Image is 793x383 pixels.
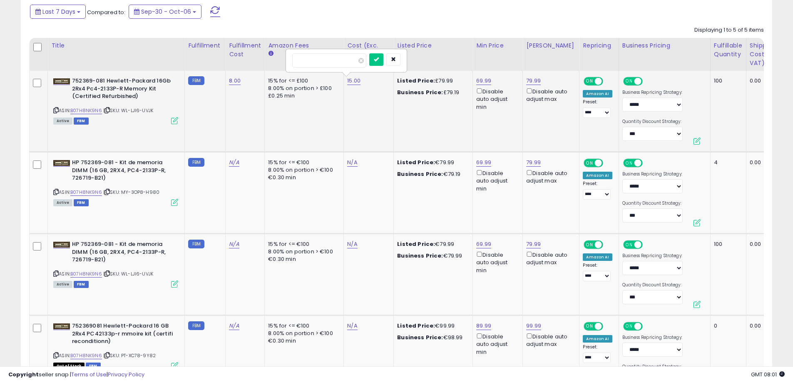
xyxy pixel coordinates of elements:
div: seller snap | | [8,371,144,379]
b: Listed Price: [397,158,435,166]
div: £79.19 [397,89,466,96]
img: 51Xfiy5OtZL._SL40_.jpg [53,78,70,84]
span: ON [585,241,595,248]
a: 69.99 [476,77,491,85]
span: ON [624,323,634,330]
div: 15% for <= £100 [268,77,337,85]
span: ON [585,160,595,167]
div: €98.99 [397,334,466,341]
a: Terms of Use [71,370,107,378]
div: €0.30 min [268,337,337,345]
span: OFF [641,241,655,248]
div: Disable auto adjust max [526,87,573,103]
b: Listed Price: [397,77,435,85]
span: OFF [641,78,655,85]
a: N/A [347,240,357,248]
div: 8.00% on portion > €100 [268,166,337,174]
div: 100 [714,77,740,85]
b: Business Price: [397,333,443,341]
small: FBM [188,321,204,330]
div: 8.00% on portion > €100 [268,248,337,255]
a: Privacy Policy [108,370,144,378]
b: Business Price: [397,252,443,260]
div: ASIN: [53,240,178,287]
b: HP 752369-081 - Kit de memoria DIMM (16 GB, 2RX4, PC4-2133P-R, 726719-B21) [72,159,173,184]
a: 99.99 [526,322,541,330]
div: Title [51,41,181,50]
b: 752369081 Hewlett-Packard 16 GB 2Rx4 PC42133p-r mmoire kit (certifi reconditionn) [72,322,173,348]
span: OFF [602,78,615,85]
span: OFF [602,241,615,248]
label: Quantity Discount Strategy: [622,119,683,125]
div: €79.19 [397,170,466,178]
div: Fulfillable Quantity [714,41,743,59]
span: All listings currently available for purchase on Amazon [53,118,72,125]
div: £79.99 [397,77,466,85]
span: FBM [74,118,89,125]
span: All listings currently available for purchase on Amazon [53,281,72,288]
a: N/A [229,158,239,167]
a: B07H8NK9N6 [70,189,102,196]
b: Listed Price: [397,322,435,330]
b: Business Price: [397,88,443,96]
span: ON [624,160,634,167]
div: 8.00% on portion > €100 [268,330,337,337]
div: Fulfillment Cost [229,41,261,59]
label: Quantity Discount Strategy: [622,282,683,288]
label: Quantity Discount Strategy: [622,200,683,206]
a: N/A [347,322,357,330]
span: | SKU: PT-XC78-9Y82 [103,352,156,359]
span: Last 7 Days [42,8,75,16]
label: Business Repricing Strategy: [622,171,683,177]
div: Disable auto adjust min [476,332,516,356]
div: Fulfillment [188,41,222,50]
div: Amazon AI [583,172,612,179]
div: €0.30 min [268,174,337,181]
b: 752369-081 Hewlett-Packard 16Gb 2Rx4 Pc4-2133P-R Memory Kit (Certified Refurbished) [72,77,173,103]
div: Listed Price [397,41,469,50]
div: Preset: [583,263,612,281]
div: 15% for <= €100 [268,240,337,248]
a: 8.00 [229,77,241,85]
span: | SKU: WL-LJI6-UVJK [103,270,153,277]
span: FBM [74,199,89,206]
span: Compared to: [87,8,125,16]
div: 100 [714,240,740,248]
div: 15% for <= €100 [268,159,337,166]
div: Disable auto adjust min [476,250,516,274]
a: 79.99 [526,240,541,248]
div: Preset: [583,99,612,118]
a: B07H8NK9N6 [70,352,102,359]
div: Repricing [583,41,615,50]
div: Disable auto adjust max [526,168,573,185]
div: Amazon AI [583,253,612,261]
span: 2025-10-14 08:01 GMT [751,370,785,378]
div: 0.00 [750,240,790,248]
div: €79.99 [397,159,466,166]
small: FBM [188,240,204,248]
span: OFF [641,160,655,167]
div: Amazon AI [583,90,612,98]
div: Preset: [583,181,612,200]
strong: Copyright [8,370,39,378]
div: 8.00% on portion > £100 [268,85,337,92]
a: 69.99 [476,158,491,167]
div: 0 [714,322,740,330]
div: €79.99 [397,252,466,260]
div: €99.99 [397,322,466,330]
div: Amazon AI [583,335,612,343]
small: Amazon Fees. [268,50,273,58]
div: Disable auto adjust max [526,250,573,266]
div: 0.00 [750,159,790,166]
a: B07H8NK9N6 [70,107,102,114]
div: [PERSON_NAME] [526,41,576,50]
span: | SKU: MY-3OP8-H980 [103,189,159,195]
a: B07H8NK9N6 [70,270,102,278]
img: 51Xfiy5OtZL._SL40_.jpg [53,242,70,248]
button: Sep-30 - Oct-06 [129,5,201,19]
div: ASIN: [53,159,178,205]
div: £0.25 min [268,92,337,100]
img: 51Xfiy5OtZL._SL40_.jpg [53,323,70,329]
small: FBM [188,76,204,85]
b: Listed Price: [397,240,435,248]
